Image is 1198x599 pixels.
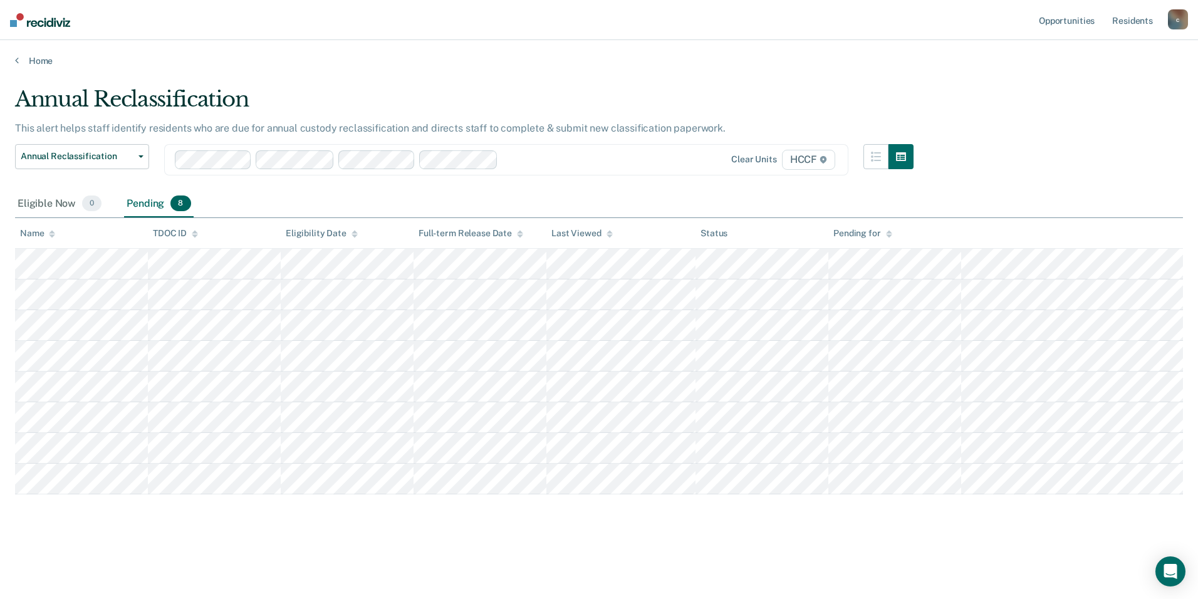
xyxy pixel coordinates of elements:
div: Pending8 [124,190,193,218]
div: Eligibility Date [286,228,358,239]
div: Name [20,228,55,239]
p: This alert helps staff identify residents who are due for annual custody reclassification and dir... [15,122,726,134]
span: 0 [82,195,102,212]
button: c [1168,9,1188,29]
span: HCCF [782,150,835,170]
div: Eligible Now0 [15,190,104,218]
div: Last Viewed [551,228,612,239]
div: Full-term Release Date [419,228,523,239]
div: Status [701,228,727,239]
a: Home [15,55,1183,66]
img: Recidiviz [10,13,70,27]
button: Annual Reclassification [15,144,149,169]
div: Annual Reclassification [15,86,914,122]
span: Annual Reclassification [21,151,133,162]
div: TDOC ID [153,228,198,239]
div: Pending for [833,228,892,239]
span: 8 [170,195,190,212]
div: Open Intercom Messenger [1155,556,1185,586]
div: Clear units [731,154,777,165]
